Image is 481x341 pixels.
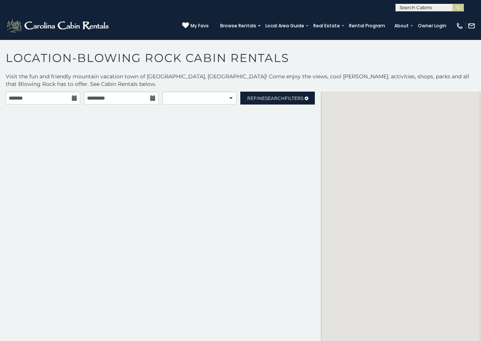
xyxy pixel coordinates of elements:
[240,92,315,105] a: RefineSearchFilters
[6,18,111,33] img: White-1-2.png
[414,21,450,31] a: Owner Login
[310,21,344,31] a: Real Estate
[182,22,209,30] a: My Favs
[265,95,285,101] span: Search
[391,21,413,31] a: About
[216,21,260,31] a: Browse Rentals
[262,21,308,31] a: Local Area Guide
[190,22,209,29] span: My Favs
[247,95,303,101] span: Refine Filters
[468,22,475,30] img: mail-regular-white.png
[456,22,464,30] img: phone-regular-white.png
[345,21,389,31] a: Rental Program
